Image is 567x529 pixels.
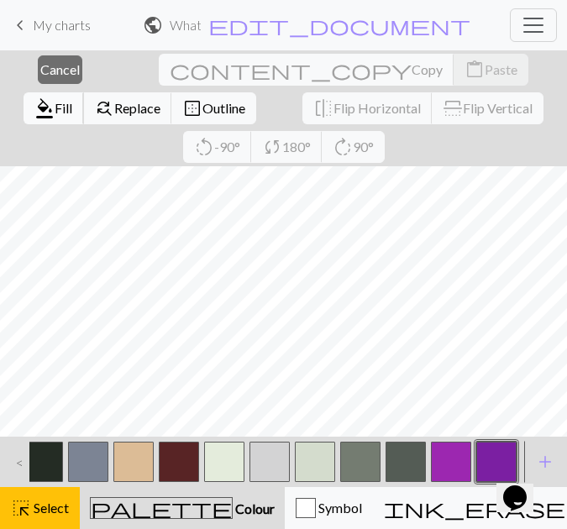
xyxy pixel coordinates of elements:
span: flip [441,98,465,118]
a: My charts [10,11,91,39]
span: flip [313,97,333,120]
span: public [143,13,163,37]
span: 90° [353,139,374,155]
span: Replace [114,100,160,116]
span: Flip Horizontal [333,100,421,116]
button: -90° [183,131,252,163]
span: find_replace [94,97,114,120]
span: add [535,450,555,474]
span: 180° [282,139,311,155]
h2: WhatsApp Image [DATE] 8.22.51 PM.jpeg / Dibujo [170,17,201,33]
span: Fill [55,100,72,116]
span: palette [91,496,232,520]
span: Select [31,500,69,516]
span: keyboard_arrow_left [10,13,30,37]
span: Copy [412,61,443,77]
span: sync [262,135,282,159]
span: Colour [233,500,275,516]
button: 180° [251,131,323,163]
span: Outline [202,100,245,116]
button: Copy [159,54,454,86]
span: format_color_fill [34,97,55,120]
span: Cancel [40,61,80,77]
button: Outline [171,92,256,124]
button: 90° [322,131,385,163]
span: edit_document [208,13,470,37]
span: Flip Vertical [463,100,533,116]
span: content_copy [170,58,412,81]
span: Symbol [316,500,362,516]
button: Colour [80,487,285,529]
span: border_outer [182,97,202,120]
button: Flip Vertical [432,92,543,124]
button: Symbol [285,487,373,529]
iframe: chat widget [496,462,550,512]
span: rotate_left [194,135,214,159]
button: Fill [24,92,84,124]
button: Replace [83,92,172,124]
span: -90° [214,139,240,155]
span: My charts [33,17,91,33]
button: Cancel [38,55,82,84]
span: highlight_alt [11,496,31,520]
span: rotate_right [333,135,353,159]
button: Flip Horizontal [302,92,433,124]
button: Toggle navigation [510,8,557,42]
div: < [3,439,29,484]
